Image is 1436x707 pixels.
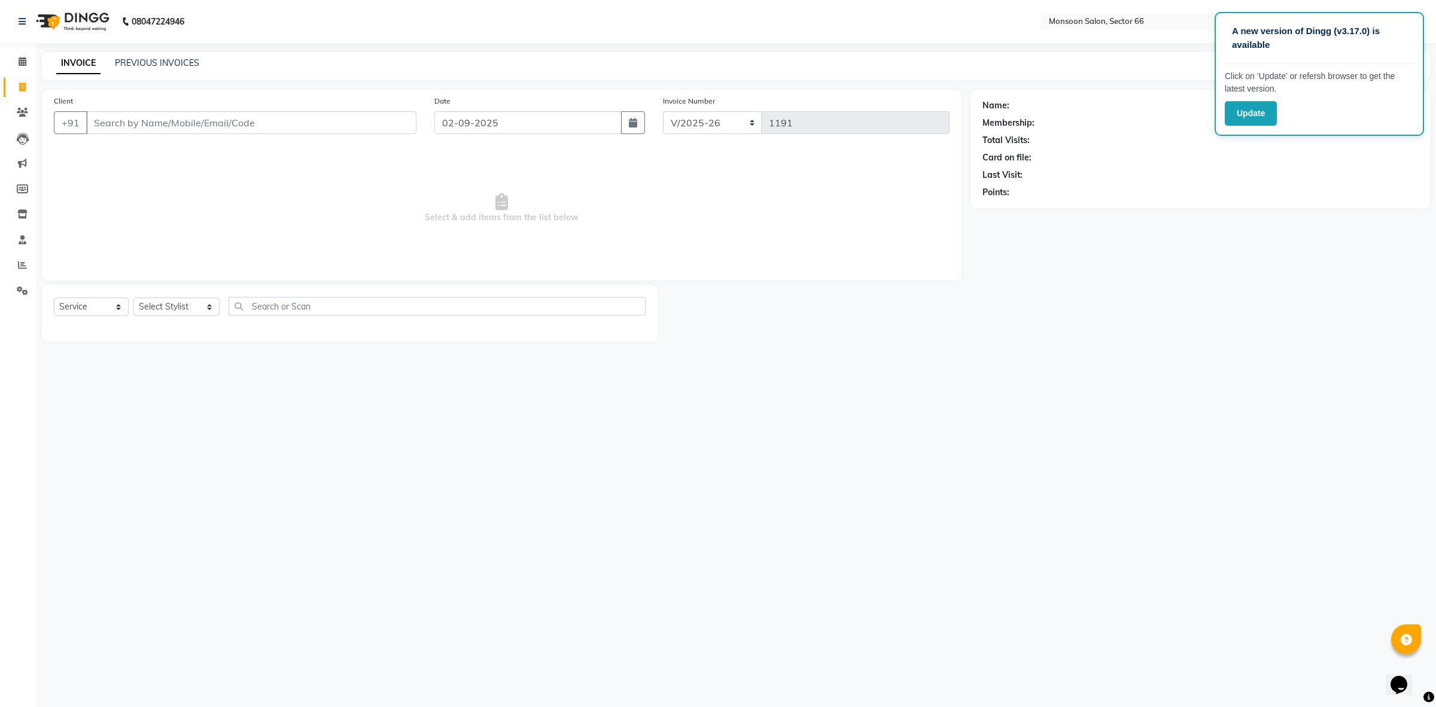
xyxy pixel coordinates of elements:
div: Last Visit: [982,169,1023,181]
span: Select & add items from the list below [54,148,950,268]
div: Card on file: [982,151,1032,164]
label: Invoice Number [663,96,715,107]
iframe: chat widget [1386,659,1424,695]
div: Points: [982,186,1009,199]
b: 08047224946 [132,5,184,38]
img: logo [31,5,112,38]
div: Membership: [982,117,1035,129]
input: Search by Name/Mobile/Email/Code [86,111,416,134]
p: A new version of Dingg (v3.17.0) is available [1232,25,1407,51]
button: Update [1225,101,1277,126]
div: Total Visits: [982,134,1030,147]
a: PREVIOUS INVOICES [115,57,199,68]
label: Client [54,96,73,107]
label: Date [434,96,451,107]
p: Click on ‘Update’ or refersh browser to get the latest version. [1225,70,1414,95]
input: Search or Scan [229,297,646,315]
button: +91 [54,111,87,134]
a: INVOICE [56,53,101,74]
div: Name: [982,99,1009,112]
